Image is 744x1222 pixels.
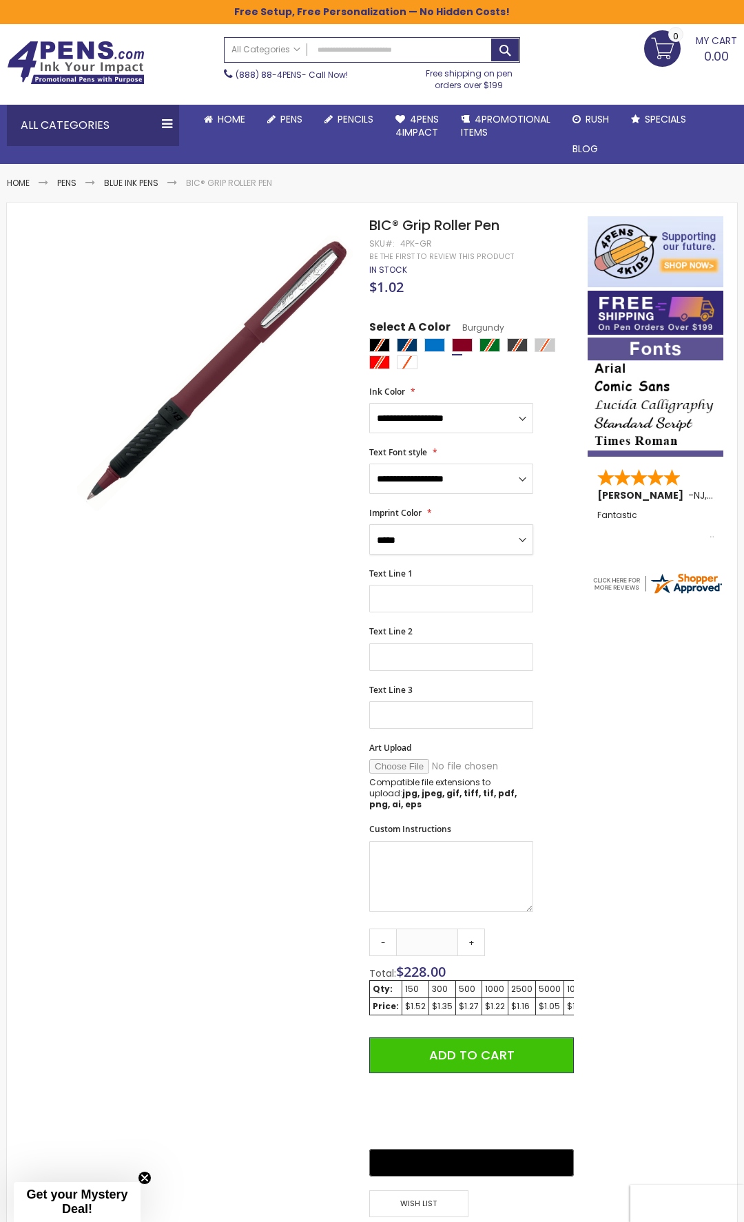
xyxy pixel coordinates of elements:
[432,984,453,995] div: 300
[369,251,514,262] a: Be the first to review this product
[104,177,158,189] a: Blue ink Pens
[591,571,723,596] img: 4pens.com widget logo
[280,112,302,126] span: Pens
[369,1037,574,1073] button: Add to Cart
[369,278,404,296] span: $1.02
[405,1001,426,1012] div: $1.52
[620,105,697,134] a: Specials
[561,134,609,164] a: Blog
[457,929,485,956] a: +
[630,1185,744,1222] iframe: Google Customer Reviews
[26,1188,127,1216] span: Get your Mystery Deal!
[218,112,245,126] span: Home
[369,684,413,696] span: Text Line 3
[225,38,307,61] a: All Categories
[485,984,505,995] div: 1000
[369,264,407,276] span: In stock
[673,30,679,43] span: 0
[369,507,422,519] span: Imprint Color
[369,568,413,579] span: Text Line 1
[236,69,348,81] span: - Call Now!
[7,105,179,146] div: All Categories
[369,1084,574,1139] iframe: PayPal
[373,983,393,995] strong: Qty:
[461,112,550,139] span: 4PROMOTIONAL ITEMS
[231,44,300,55] span: All Categories
[369,787,517,810] strong: jpg, jpeg, gif, tiff, tif, pdf, png, ai, eps
[451,322,504,333] span: Burgundy
[57,177,76,189] a: Pens
[369,446,427,458] span: Text Font style
[369,777,533,811] p: Compatible file extensions to upload:
[369,1190,472,1217] a: Wish List
[14,1182,141,1222] div: Get your Mystery Deal!Close teaser
[424,338,445,352] div: Blue Light
[404,962,446,981] span: 228.00
[432,1001,453,1012] div: $1.35
[539,984,561,995] div: 5000
[567,1001,592,1012] div: $1.02
[704,48,729,65] span: 0.00
[338,112,373,126] span: Pencils
[429,1046,515,1064] span: Add to Cart
[77,236,353,511] img: bic_grip_roller_side_burgundy_1.jpg
[369,386,405,397] span: Ink Color
[452,338,473,352] div: Burgundy
[369,929,397,956] a: -
[396,962,446,981] span: $
[193,105,256,134] a: Home
[186,178,272,189] li: BIC® Grip Roller Pen
[369,966,396,980] span: Total:
[597,488,688,502] span: [PERSON_NAME]
[644,30,737,65] a: 0.00 0
[645,112,686,126] span: Specials
[588,216,723,288] img: 4pens 4 kids
[572,142,598,156] span: Blog
[256,105,313,134] a: Pens
[511,1001,533,1012] div: $1.16
[313,105,384,134] a: Pencils
[369,742,411,754] span: Art Upload
[369,265,407,276] div: Availability
[588,291,723,335] img: Free shipping on orders over $199
[459,984,479,995] div: 500
[459,1001,479,1012] div: $1.27
[369,216,499,235] span: BIC® Grip Roller Pen
[588,338,723,457] img: font-personalization-examples
[417,63,520,90] div: Free shipping on pen orders over $199
[539,1001,561,1012] div: $1.05
[369,238,395,249] strong: SKU
[561,105,620,134] a: Rush
[373,1000,399,1012] strong: Price:
[138,1171,152,1185] button: Close teaser
[450,105,561,147] a: 4PROMOTIONALITEMS
[511,984,533,995] div: 2500
[369,1190,468,1217] span: Wish List
[405,984,426,995] div: 150
[694,488,705,502] span: NJ
[369,823,451,835] span: Custom Instructions
[597,510,714,540] div: Fantastic
[591,587,723,599] a: 4pens.com certificate URL
[384,105,450,147] a: 4Pens4impact
[485,1001,505,1012] div: $1.22
[7,177,30,189] a: Home
[369,320,451,338] span: Select A Color
[369,1149,574,1177] button: Buy with GPay
[400,238,432,249] div: 4PK-GR
[395,112,439,139] span: 4Pens 4impact
[236,69,302,81] a: (888) 88-4PENS
[369,625,413,637] span: Text Line 2
[7,41,145,85] img: 4Pens Custom Pens and Promotional Products
[586,112,609,126] span: Rush
[567,984,592,995] div: 10000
